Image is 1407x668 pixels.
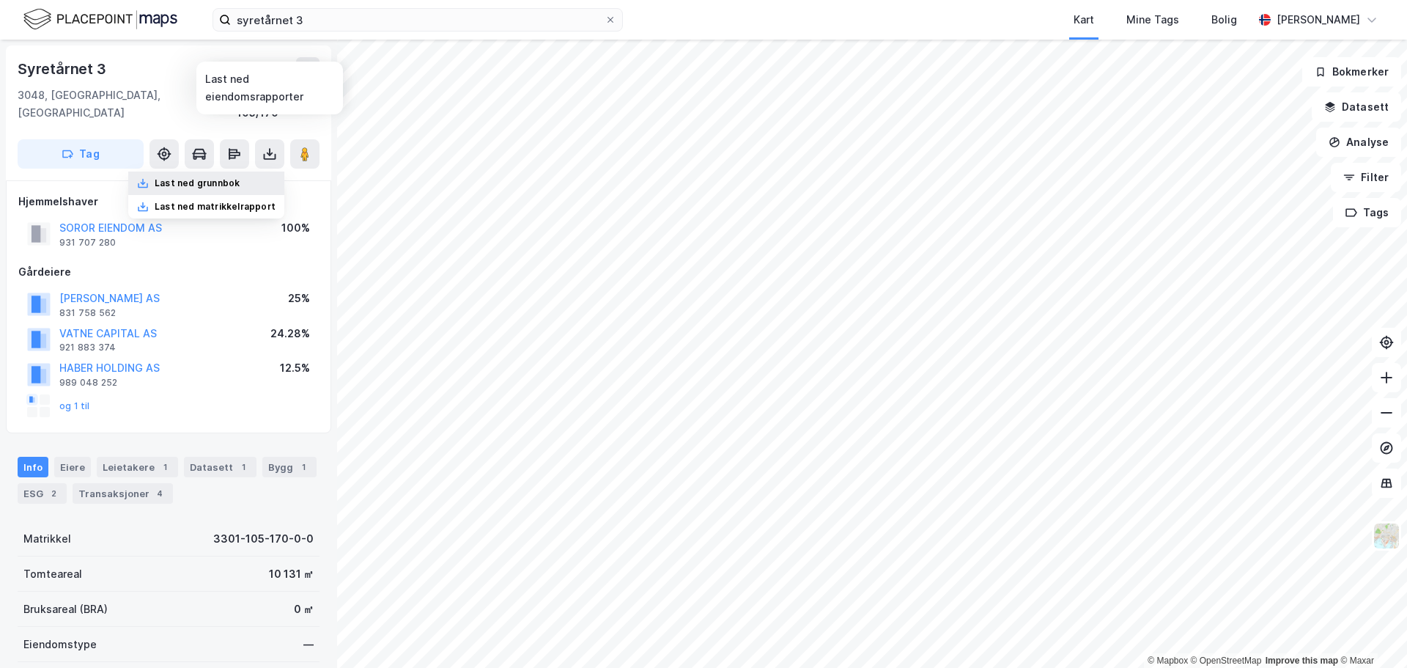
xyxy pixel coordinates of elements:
[18,57,109,81] div: Syretårnet 3
[73,483,173,504] div: Transaksjoner
[213,530,314,548] div: 3301-105-170-0-0
[184,457,256,477] div: Datasett
[1316,128,1401,157] button: Analyse
[23,530,71,548] div: Matrikkel
[270,325,310,342] div: 24.28%
[18,263,319,281] div: Gårdeiere
[1334,598,1407,668] div: Kontrollprogram for chat
[269,565,314,583] div: 10 131 ㎡
[59,307,116,319] div: 831 758 562
[18,457,48,477] div: Info
[152,486,167,501] div: 4
[294,601,314,618] div: 0 ㎡
[23,565,82,583] div: Tomteareal
[231,9,605,31] input: Søk på adresse, matrikkel, gårdeiere, leietakere eller personer
[1211,11,1237,29] div: Bolig
[288,290,310,307] div: 25%
[280,359,310,377] div: 12.5%
[158,460,172,474] div: 1
[54,457,91,477] div: Eiere
[296,460,311,474] div: 1
[155,201,276,213] div: Last ned matrikkelrapport
[237,87,320,122] div: Drammen, 105/170
[59,377,117,389] div: 989 048 252
[18,193,319,210] div: Hjemmelshaver
[1334,598,1407,668] iframe: Chat Widget
[1266,656,1338,666] a: Improve this map
[23,7,177,32] img: logo.f888ab2527a4732fd821a326f86c7f29.svg
[23,636,97,653] div: Eiendomstype
[1373,522,1400,550] img: Z
[281,219,310,237] div: 100%
[1148,656,1188,666] a: Mapbox
[23,601,108,618] div: Bruksareal (BRA)
[1312,92,1401,122] button: Datasett
[59,237,116,249] div: 931 707 280
[46,486,61,501] div: 2
[1191,656,1262,666] a: OpenStreetMap
[18,139,144,169] button: Tag
[303,636,314,653] div: —
[59,342,116,353] div: 921 883 374
[1074,11,1094,29] div: Kart
[97,457,178,477] div: Leietakere
[155,177,240,189] div: Last ned grunnbok
[1277,11,1360,29] div: [PERSON_NAME]
[1331,163,1401,192] button: Filter
[1333,198,1401,227] button: Tags
[18,87,237,122] div: 3048, [GEOGRAPHIC_DATA], [GEOGRAPHIC_DATA]
[262,457,317,477] div: Bygg
[18,483,67,504] div: ESG
[236,460,251,474] div: 1
[1302,57,1401,87] button: Bokmerker
[1126,11,1179,29] div: Mine Tags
